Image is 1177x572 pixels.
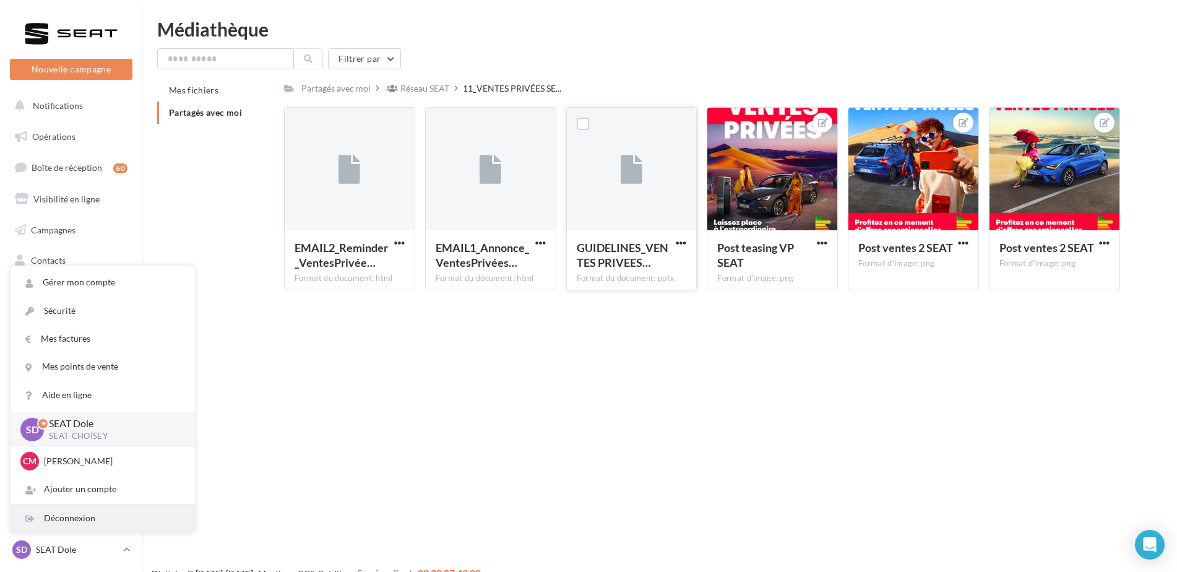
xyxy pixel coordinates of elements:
div: Déconnexion [11,505,195,532]
div: Format du document: html [436,273,546,284]
a: Boîte de réception60 [7,154,135,181]
span: Partagés avec moi [169,107,242,118]
button: Filtrer par [328,48,401,69]
span: 11_VENTES PRIVÉES SE... [463,82,561,95]
a: Calendrier [7,310,135,336]
span: Contacts [31,255,66,266]
p: [PERSON_NAME] [44,455,180,467]
a: Campagnes [7,217,135,243]
a: SD SEAT Dole [10,538,132,561]
span: Post teasing VP SEAT [717,241,794,269]
button: Nouvelle campagne [10,59,132,80]
span: EMAIL1_Annonce_VentesPrivées_SEAT [436,241,529,269]
div: Réseau SEAT [400,82,449,95]
div: 60 [113,163,127,173]
a: Mes points de vente [11,353,195,381]
p: SEAT-CHOISEY [49,431,175,442]
a: Mes factures [11,325,195,353]
a: Aide en ligne [11,381,195,409]
a: Gérer mon compte [11,269,195,297]
div: Format du document: html [295,273,405,284]
div: Open Intercom Messenger [1135,530,1165,560]
div: Ajouter un compte [11,475,195,503]
span: Mes fichiers [169,85,218,95]
p: SEAT Dole [36,544,118,556]
div: Format d'image: png [999,258,1110,269]
span: Campagnes [31,224,75,235]
a: Sécurité [11,297,195,325]
span: Post ventes 2 SEAT [999,241,1094,254]
p: SEAT Dole [49,417,175,431]
span: SD [26,422,39,436]
a: Visibilité en ligne [7,186,135,212]
div: Partagés avec moi [301,82,371,95]
a: Médiathèque [7,279,135,305]
span: Opérations [32,131,75,142]
div: Format du document: pptx [577,273,687,284]
span: Visibilité en ligne [33,194,100,204]
div: Format d'image: png [858,258,968,269]
button: Notifications [7,93,130,119]
a: PLV et print personnalisable [7,340,135,376]
div: Médiathèque [157,20,1162,38]
div: Format d'image: png [717,273,827,284]
span: Boîte de réception [32,162,102,173]
span: SD [16,544,27,556]
span: GUIDELINES_VENTES PRIVEES SEAT & LES AVANT PRMIERES CUPRA [577,241,668,269]
a: Campagnes DataOnDemand [7,381,135,418]
span: EMAIL2_Reminder_VentesPrivées_SEAT [295,241,388,269]
a: Contacts [7,248,135,274]
span: Post ventes 2 SEAT [858,241,953,254]
a: Opérations [7,124,135,150]
span: Notifications [33,100,83,111]
span: CM [23,455,37,467]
